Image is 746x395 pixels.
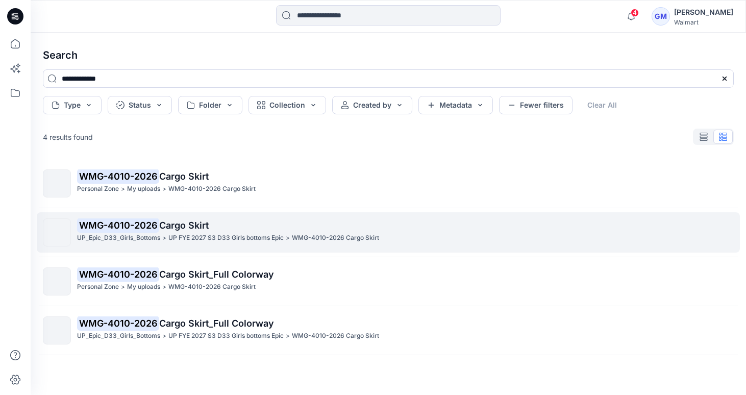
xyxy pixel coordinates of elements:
button: Type [43,96,102,114]
p: > [162,282,166,292]
p: > [121,282,125,292]
mark: WMG-4010-2026 [77,218,159,232]
button: Folder [178,96,242,114]
p: Personal Zone [77,282,119,292]
p: UP_Epic_D33_Girls_Bottoms [77,331,160,341]
div: [PERSON_NAME] [674,6,733,18]
span: Cargo Skirt [159,171,209,182]
p: WMG-4010-2026 Cargo Skirt [168,184,256,194]
mark: WMG-4010-2026 [77,169,159,183]
button: Created by [332,96,412,114]
p: Personal Zone [77,184,119,194]
p: My uploads [127,282,160,292]
div: Walmart [674,18,733,26]
mark: WMG-4010-2026 [77,316,159,330]
p: My uploads [127,184,160,194]
span: Cargo Skirt_Full Colorway [159,269,274,280]
a: WMG-4010-2026Cargo SkirtPersonal Zone>My uploads>WMG-4010-2026 Cargo Skirt [37,163,740,204]
button: Fewer filters [499,96,573,114]
p: > [162,331,166,341]
p: UP_Epic_D33_Girls_Bottoms [77,233,160,243]
p: > [162,233,166,243]
p: > [286,233,290,243]
p: UP FYE 2027 S3 D33 Girls bottoms Epic [168,331,284,341]
p: WMG-4010-2026 Cargo Skirt [168,282,256,292]
button: Metadata [418,96,493,114]
a: WMG-4010-2026Cargo Skirt_Full ColorwayUP_Epic_D33_Girls_Bottoms>UP FYE 2027 S3 D33 Girls bottoms ... [37,310,740,351]
span: Cargo Skirt_Full Colorway [159,318,274,329]
button: Status [108,96,172,114]
div: GM [652,7,670,26]
a: WMG-4010-2026Cargo Skirt_Full ColorwayPersonal Zone>My uploads>WMG-4010-2026 Cargo Skirt [37,261,740,302]
a: WMG-4010-2026Cargo SkirtUP_Epic_D33_Girls_Bottoms>UP FYE 2027 S3 D33 Girls bottoms Epic>WMG-4010-... [37,212,740,253]
p: WMG-4010-2026 Cargo Skirt [292,331,379,341]
p: 4 results found [43,132,93,142]
p: WMG-4010-2026 Cargo Skirt [292,233,379,243]
p: > [162,184,166,194]
mark: WMG-4010-2026 [77,267,159,281]
p: > [286,331,290,341]
button: Collection [248,96,326,114]
span: 4 [631,9,639,17]
p: > [121,184,125,194]
h4: Search [35,41,742,69]
p: UP FYE 2027 S3 D33 Girls bottoms Epic [168,233,284,243]
span: Cargo Skirt [159,220,209,231]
